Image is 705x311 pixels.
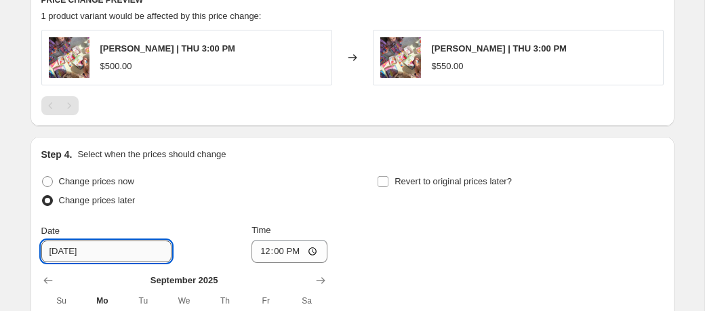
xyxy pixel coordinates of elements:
[59,176,134,186] span: Change prices now
[41,11,262,21] span: 1 product variant would be affected by this price change:
[128,295,158,306] span: Tu
[251,225,270,235] span: Time
[41,226,60,236] span: Date
[59,195,136,205] span: Change prices later
[41,241,172,262] input: 9/1/2025
[210,295,240,306] span: Th
[100,60,132,73] div: $500.00
[47,295,77,306] span: Su
[41,148,73,161] h2: Step 4.
[87,295,117,306] span: Mo
[432,43,567,54] span: [PERSON_NAME] | THU 3:00 PM
[251,295,281,306] span: Fr
[49,37,89,78] img: IMG_1518_80x.jpg
[311,271,330,290] button: Show next month, October 2025
[380,37,421,78] img: IMG_1518_80x.jpg
[251,240,327,263] input: 12:00
[169,295,199,306] span: We
[41,96,79,115] nav: Pagination
[39,271,58,290] button: Show previous month, August 2025
[77,148,226,161] p: Select when the prices should change
[432,60,464,73] div: $550.00
[291,295,321,306] span: Sa
[100,43,235,54] span: [PERSON_NAME] | THU 3:00 PM
[395,176,512,186] span: Revert to original prices later?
